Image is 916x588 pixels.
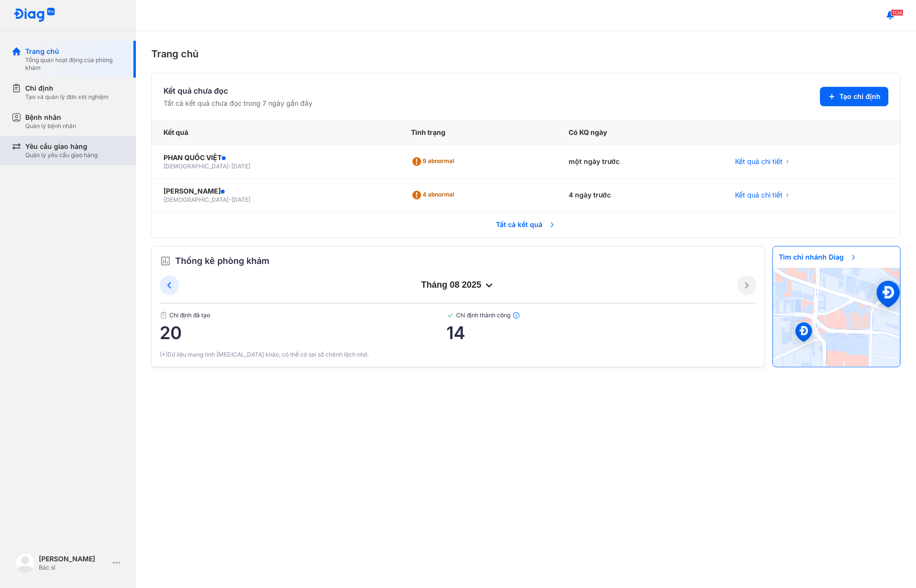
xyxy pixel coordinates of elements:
div: [PERSON_NAME] [39,554,109,564]
img: order.5a6da16c.svg [160,255,171,267]
div: (*)Dữ liệu mang tính [MEDICAL_DATA] khảo, có thể có sai số chênh lệch nhỏ. [160,350,756,359]
div: Có KQ ngày [557,120,723,145]
div: Quản lý yêu cầu giao hàng [25,151,98,159]
span: Chỉ định thành công [446,311,756,319]
span: Chỉ định đã tạo [160,311,446,319]
span: 14 [446,323,756,343]
div: Tạo và quản lý đơn xét nghiệm [25,93,109,101]
span: [DATE] [231,196,250,203]
div: Tình trạng [399,120,557,145]
img: document.50c4cfd0.svg [160,311,167,319]
div: [PERSON_NAME] [164,186,388,196]
span: Kết quả chi tiết [735,157,783,166]
div: Trang chủ [25,47,124,56]
span: Tất cả kết quả [490,214,562,235]
div: Bệnh nhân [25,113,76,122]
span: Kết quả chi tiết [735,190,783,200]
button: Tạo chỉ định [820,87,888,106]
span: Tìm chi nhánh Diag [773,246,863,268]
div: Kết quả [152,120,399,145]
span: [DEMOGRAPHIC_DATA] [164,163,229,170]
img: logo [16,553,35,572]
img: info.7e716105.svg [512,311,520,319]
div: PHAN QUỐC VIỆT [164,153,388,163]
span: [DATE] [231,163,250,170]
div: Trang chủ [151,47,900,61]
span: Thống kê phòng khám [175,254,269,268]
span: - [229,163,231,170]
span: [DEMOGRAPHIC_DATA] [164,196,229,203]
div: 9 abnormal [411,154,458,169]
div: tháng 08 2025 [179,279,737,291]
div: một ngày trước [557,145,723,179]
img: logo [14,8,55,23]
span: 1134 [891,9,903,16]
div: 4 abnormal [411,187,458,203]
div: Tổng quan hoạt động của phòng khám [25,56,124,72]
div: Yêu cầu giao hàng [25,142,98,151]
div: Tất cả kết quả chưa đọc trong 7 ngày gần đây [164,98,312,108]
span: Tạo chỉ định [839,92,881,101]
span: 20 [160,323,446,343]
div: Quản lý bệnh nhân [25,122,76,130]
span: - [229,196,231,203]
div: Bác sĩ [39,564,109,572]
div: Chỉ định [25,83,109,93]
div: Kết quả chưa đọc [164,85,312,97]
img: checked-green.01cc79e0.svg [446,311,454,319]
div: 4 ngày trước [557,179,723,212]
